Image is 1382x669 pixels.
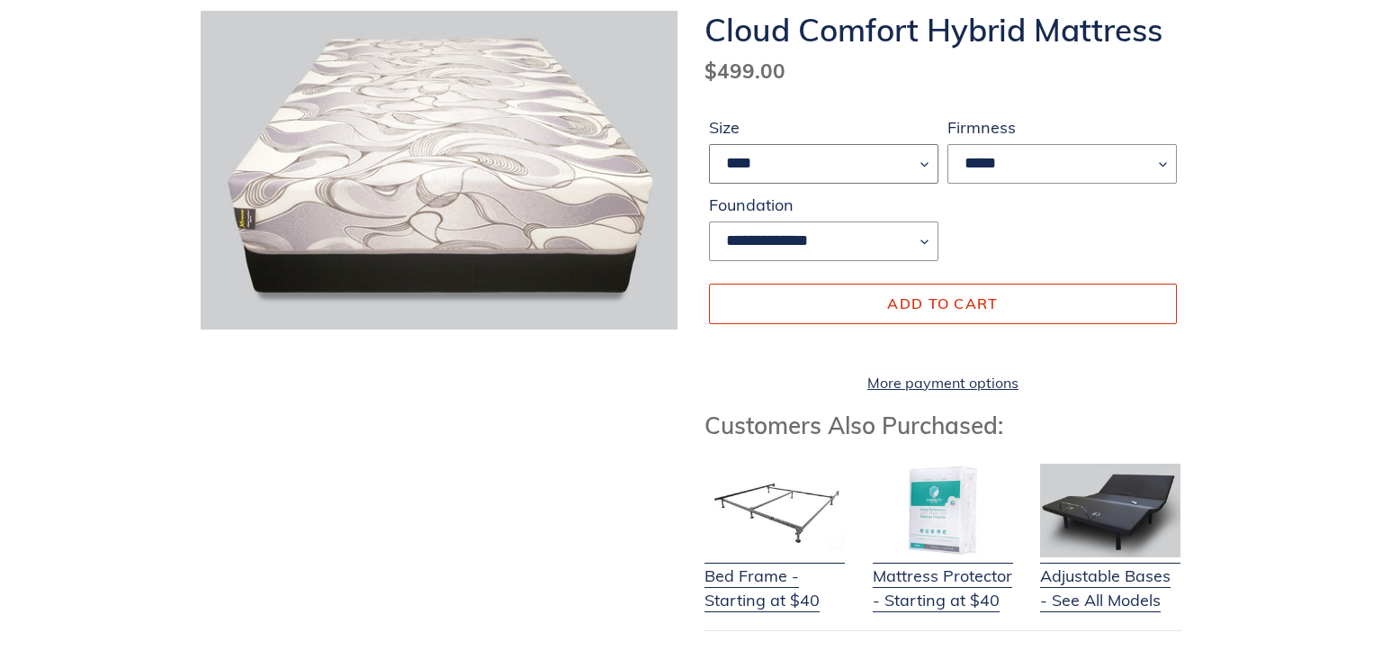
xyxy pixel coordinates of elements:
span: $499.00 [704,58,785,84]
a: More payment options [709,372,1177,393]
a: Bed Frame - Starting at $40 [704,541,845,612]
button: Add to cart [709,284,1177,323]
img: Adjustable Base [1040,464,1180,557]
img: Mattress Protector [873,464,1013,557]
label: Foundation [709,193,938,217]
img: Bed Frame [704,464,845,557]
label: Firmness [947,115,1177,140]
a: Mattress Protector - Starting at $40 [873,541,1013,612]
a: Adjustable Bases - See All Models [1040,541,1180,612]
span: Add to cart [887,294,998,312]
h3: Customers Also Purchased: [704,411,1181,439]
h1: Cloud Comfort Hybrid Mattress [704,11,1181,49]
label: Size [709,115,938,140]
